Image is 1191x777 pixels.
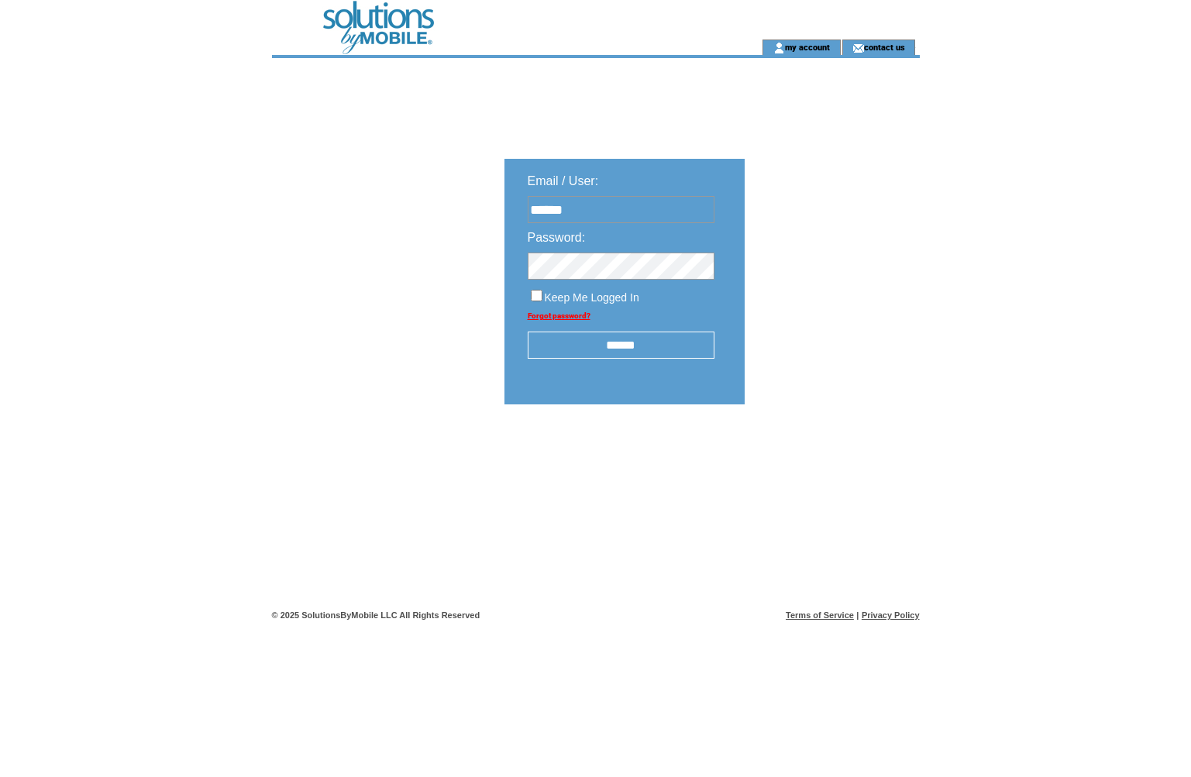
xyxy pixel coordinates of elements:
span: © 2025 SolutionsByMobile LLC All Rights Reserved [272,610,480,620]
span: Keep Me Logged In [545,291,639,304]
a: Forgot password? [528,311,590,320]
img: account_icon.gif [773,42,785,54]
a: Terms of Service [786,610,854,620]
a: Privacy Policy [862,610,920,620]
a: contact us [864,42,905,52]
span: | [856,610,859,620]
span: Email / User: [528,174,599,187]
img: transparent.png [790,443,867,462]
span: Password: [528,231,586,244]
img: contact_us_icon.gif [852,42,864,54]
a: my account [785,42,830,52]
